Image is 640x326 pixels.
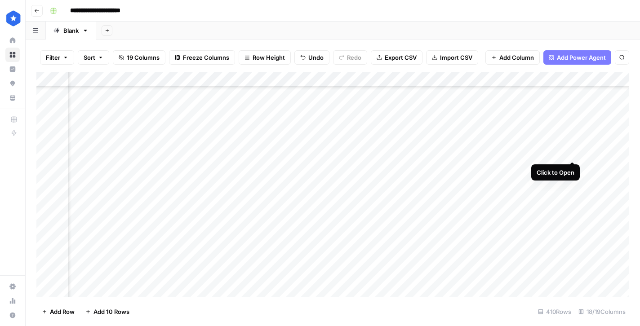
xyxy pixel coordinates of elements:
[537,168,574,177] div: Click to Open
[308,53,324,62] span: Undo
[93,307,129,316] span: Add 10 Rows
[294,50,329,65] button: Undo
[63,26,79,35] div: Blank
[253,53,285,62] span: Row Height
[534,304,575,319] div: 410 Rows
[169,50,235,65] button: Freeze Columns
[127,53,160,62] span: 19 Columns
[5,62,20,76] a: Insights
[80,304,135,319] button: Add 10 Rows
[183,53,229,62] span: Freeze Columns
[5,308,20,322] button: Help + Support
[371,50,422,65] button: Export CSV
[78,50,109,65] button: Sort
[239,50,291,65] button: Row Height
[347,53,361,62] span: Redo
[543,50,611,65] button: Add Power Agent
[385,53,417,62] span: Export CSV
[84,53,95,62] span: Sort
[575,304,629,319] div: 18/19 Columns
[440,53,472,62] span: Import CSV
[40,50,74,65] button: Filter
[36,304,80,319] button: Add Row
[113,50,165,65] button: 19 Columns
[50,307,75,316] span: Add Row
[46,53,60,62] span: Filter
[5,33,20,48] a: Home
[557,53,606,62] span: Add Power Agent
[5,10,22,26] img: ConsumerAffairs Logo
[5,48,20,62] a: Browse
[426,50,478,65] button: Import CSV
[5,7,20,30] button: Workspace: ConsumerAffairs
[5,279,20,294] a: Settings
[499,53,534,62] span: Add Column
[485,50,540,65] button: Add Column
[5,294,20,308] a: Usage
[5,91,20,105] a: Your Data
[5,76,20,91] a: Opportunities
[333,50,367,65] button: Redo
[46,22,96,40] a: Blank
